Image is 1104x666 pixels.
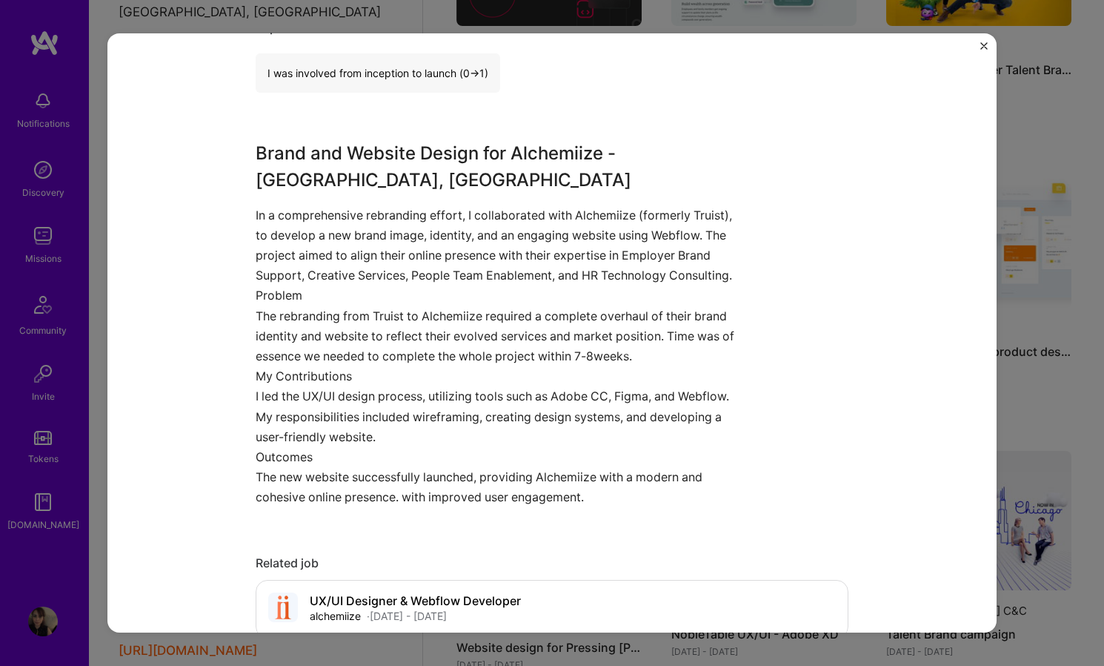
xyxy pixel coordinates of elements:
h4: UX/UI Designer & Webflow Developer [310,594,521,608]
div: · [DATE] - [DATE] [367,608,447,624]
p: Outcomes The new website successfully launched, providing Alchemiize with a modern and cohesive o... [256,447,737,508]
div: alchemiize [310,608,361,624]
button: Close [980,42,988,58]
p: In a comprehensive rebranding effort, I collaborated with Alchemiize (formerly Truist), to develo... [256,205,737,286]
div: Related job [256,555,848,571]
h3: Brand and Website Design for Alchemiize - [GEOGRAPHIC_DATA], [GEOGRAPHIC_DATA] [256,139,737,193]
img: Company logo [268,593,298,622]
p: Problem The rebranding from Truist to Alchemiize required a complete overhaul of their brand iden... [256,286,737,366]
div: I was involved from inception to launch (0 -> 1) [256,53,500,92]
p: My Contributions I led the UX/UI design process, utilizing tools such as Adobe CC, Figma, and Web... [256,366,737,447]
